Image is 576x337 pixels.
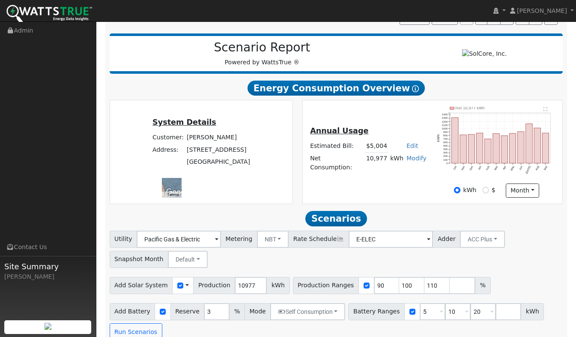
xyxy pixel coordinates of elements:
span: Utility [110,231,137,248]
button: ACC Plus [460,231,505,248]
span: Reserve [170,303,205,320]
rect: onclick="" [477,133,483,163]
span: Add Battery [110,303,155,320]
button: month [506,184,540,198]
td: $5,004 [364,140,388,152]
rect: onclick="" [534,128,541,163]
td: Net Consumption: [309,152,365,173]
rect: onclick="" [526,123,533,163]
rect: onclick="" [501,135,508,163]
img: WattsTrue [6,5,92,24]
span: % [229,303,245,320]
text: 200 [444,154,448,157]
td: 10,977 [364,152,388,173]
span: Add Solar System [110,277,173,294]
td: Customer: [151,132,185,144]
td: [PERSON_NAME] [185,132,251,144]
text:  [544,107,548,111]
div: [PERSON_NAME] [4,272,92,281]
text: Pull 10,977 kWh [456,106,485,110]
td: Estimated Bill: [309,140,365,152]
text: Oct [453,165,457,170]
span: Metering [221,231,257,248]
text: Apr [502,165,507,170]
text: kWh [437,134,441,142]
text: Dec [469,165,474,171]
a: Modify [406,155,427,162]
a: Open this area in Google Maps (opens a new window) [164,187,192,198]
i: Show Help [412,85,419,92]
span: Scenarios [305,211,367,226]
button: Default [168,251,208,268]
button: NBT [257,231,289,248]
text: 1400 [442,113,448,116]
span: Production Ranges [293,277,359,294]
span: % [475,277,490,294]
text: May [510,165,516,171]
text: 1100 [442,123,448,126]
rect: onclick="" [510,133,516,163]
rect: onclick="" [493,133,500,163]
input: Select a Utility [137,231,221,248]
text: Nov [461,165,466,171]
text: 600 [444,141,448,144]
u: System Details [152,118,216,126]
rect: onclick="" [460,135,467,163]
text: 500 [444,144,448,147]
td: [GEOGRAPHIC_DATA] [185,156,251,168]
rect: onclick="" [518,132,525,163]
span: Mode [245,303,271,320]
img: Google [164,187,192,198]
text: 1300 [442,116,448,119]
span: [PERSON_NAME] [517,7,567,14]
span: kWh [521,303,544,320]
span: Snapshot Month [110,251,169,268]
rect: onclick="" [469,134,475,163]
button: Self Consumption [270,303,345,320]
text: Jan [478,165,482,171]
h2: Scenario Report [118,40,406,55]
input: Select a Rate Schedule [349,231,433,248]
text: 300 [444,151,448,154]
text: [DATE] [525,165,532,174]
text: 100 [444,158,448,161]
span: kWh [266,277,289,294]
text: Aug [535,165,540,171]
text: 400 [444,147,448,150]
label: $ [492,186,495,195]
text: 800 [444,134,448,137]
span: Rate Schedule [288,231,349,248]
span: Site Summary [4,261,92,272]
text: Sep [543,165,548,171]
span: Energy Consumption Overview [248,81,425,96]
img: retrieve [45,323,51,330]
div: Powered by WattsTrue ® [114,40,411,67]
rect: onclick="" [452,117,458,163]
rect: onclick="" [485,139,492,163]
text: Jun [519,165,524,171]
text: 1200 [442,120,448,123]
input: $ [483,187,489,193]
text: 0 [446,162,448,165]
a: Terms (opens in new tab) [167,192,179,197]
u: Annual Usage [310,126,368,135]
td: kWh [389,152,405,173]
rect: onclick="" [543,133,549,163]
a: Edit [406,142,418,149]
text: 1000 [442,126,448,129]
text: 900 [444,130,448,133]
td: Address: [151,144,185,156]
img: SolCore, Inc. [462,49,507,58]
span: Adder [433,231,460,248]
td: [STREET_ADDRESS] [185,144,251,156]
input: kWh [454,187,460,193]
span: Battery Ranges [348,303,405,320]
text: Feb [486,165,490,171]
text: 700 [444,137,448,140]
span: Production [193,277,235,294]
text: Mar [494,165,498,171]
label: kWh [463,186,477,195]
